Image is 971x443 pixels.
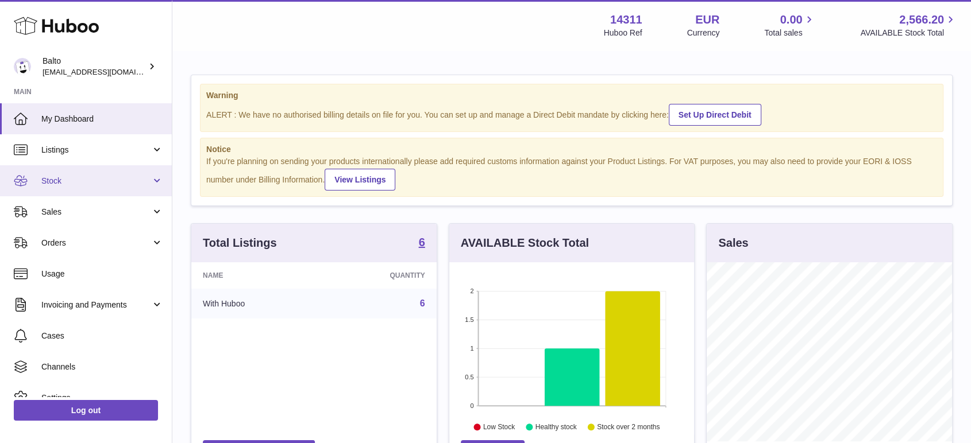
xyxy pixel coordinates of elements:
a: View Listings [325,169,395,191]
text: Healthy stock [535,423,577,432]
a: 2,566.20 AVAILABLE Stock Total [860,12,957,38]
span: AVAILABLE Stock Total [860,28,957,38]
strong: Warning [206,90,937,101]
h3: AVAILABLE Stock Total [461,235,589,251]
h3: Total Listings [203,235,277,251]
div: Balto [43,56,146,77]
span: Total sales [764,28,815,38]
strong: 6 [419,236,425,248]
a: Set Up Direct Debit [669,104,761,126]
td: With Huboo [191,289,321,318]
div: ALERT : We have no authorised billing details on file for you. You can set up and manage a Direct... [206,102,937,126]
span: 0.00 [780,12,803,28]
strong: EUR [695,12,719,28]
span: Listings [41,145,151,156]
span: Stock [41,176,151,186]
th: Quantity [321,262,437,289]
a: 6 [419,236,425,250]
text: 0.5 [465,374,473,380]
th: Name [191,262,321,289]
span: Channels [41,362,163,372]
strong: Notice [206,144,937,155]
span: Orders [41,238,151,248]
a: 6 [420,298,425,308]
span: My Dashboard [41,114,163,125]
span: 2,566.20 [899,12,944,28]
text: 1 [470,345,473,352]
text: 1.5 [465,316,473,323]
span: [EMAIL_ADDRESS][DOMAIN_NAME] [43,67,169,76]
a: Log out [14,400,158,421]
div: If you're planning on sending your products internationally please add required customs informati... [206,156,937,191]
span: Usage [41,269,163,279]
span: Invoicing and Payments [41,300,151,310]
img: ops@balto.fr [14,58,31,75]
span: Settings [41,393,163,403]
text: Low Stock [483,423,515,432]
div: Currency [687,28,720,38]
span: Cases [41,331,163,341]
a: 0.00 Total sales [764,12,815,38]
text: Stock over 2 months [597,423,660,432]
text: 0 [470,402,473,409]
strong: 14311 [610,12,642,28]
div: Huboo Ref [604,28,642,38]
h3: Sales [718,235,748,251]
text: 2 [470,287,473,294]
span: Sales [41,207,151,217]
